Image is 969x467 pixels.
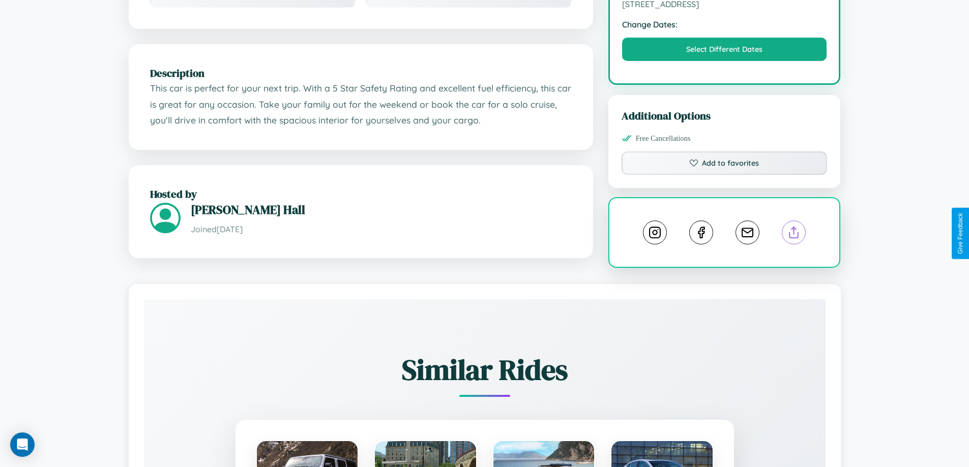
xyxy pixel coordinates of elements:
[150,186,572,201] h2: Hosted by
[191,201,572,218] h3: [PERSON_NAME] Hall
[622,19,827,29] strong: Change Dates:
[150,80,572,129] p: This car is perfect for your next trip. With a 5 Star Safety Rating and excellent fuel efficiency...
[636,134,691,143] span: Free Cancellations
[150,66,572,80] h2: Description
[622,151,828,175] button: Add to favorites
[957,213,964,254] div: Give Feedback
[180,350,790,389] h2: Similar Rides
[622,38,827,61] button: Select Different Dates
[622,108,828,123] h3: Additional Options
[191,222,572,237] p: Joined [DATE]
[10,432,35,457] div: Open Intercom Messenger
